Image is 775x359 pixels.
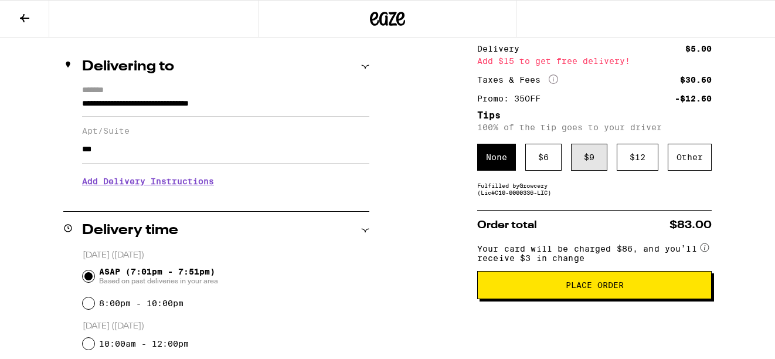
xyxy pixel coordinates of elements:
div: $ 12 [617,144,658,171]
div: Taxes & Fees [477,74,558,85]
div: -$12.60 [675,94,712,103]
div: Promo: 35OFF [477,94,549,103]
p: [DATE] ([DATE]) [83,250,369,261]
label: Apt/Suite [82,126,369,136]
label: 8:00pm - 10:00pm [99,299,183,308]
div: $30.60 [680,76,712,84]
div: Other [668,144,712,171]
p: [DATE] ([DATE]) [83,321,369,332]
span: $83.00 [669,220,712,231]
span: Hi. Need any help? [7,8,84,18]
span: Based on past deliveries in your area [99,276,218,286]
h2: Delivery time [82,223,178,238]
div: Fulfilled by Growcery (Lic# C10-0000336-LIC ) [477,182,712,196]
span: Your card will be charged $86, and you’ll receive $3 in change [477,240,698,263]
span: Order total [477,220,537,231]
h3: Add Delivery Instructions [82,168,369,195]
div: $5.00 [685,45,712,53]
div: $ 6 [525,144,562,171]
div: None [477,144,516,171]
h5: Tips [477,111,712,120]
button: Place Order [477,271,712,299]
p: 100% of the tip goes to your driver [477,123,712,132]
div: Delivery [477,45,528,53]
div: $ 9 [571,144,607,171]
span: Place Order [566,281,624,289]
span: ASAP (7:01pm - 7:51pm) [99,267,218,286]
h2: Delivering to [82,60,174,74]
p: We'll contact you at [PHONE_NUMBER] when we arrive [82,195,369,204]
label: 10:00am - 12:00pm [99,339,189,348]
div: Add $15 to get free delivery! [477,57,712,65]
